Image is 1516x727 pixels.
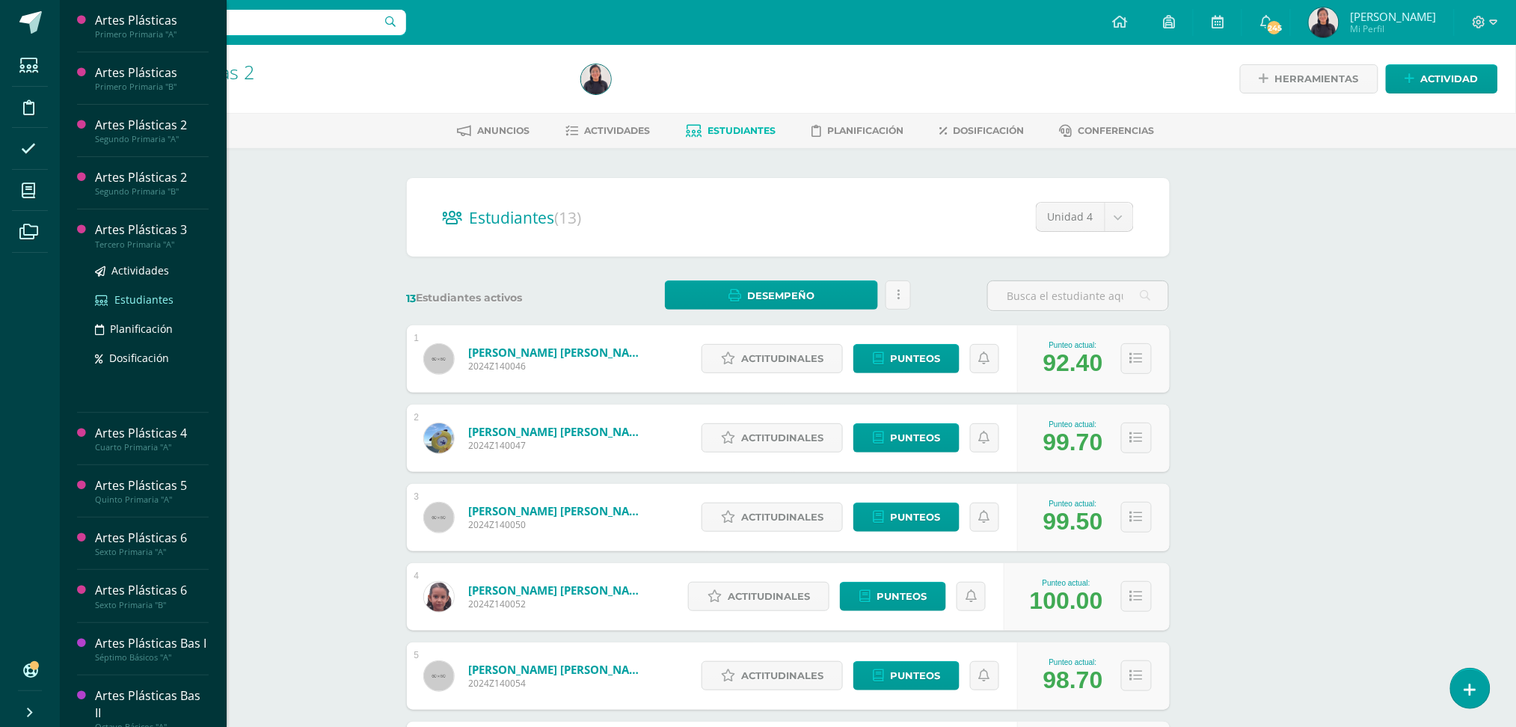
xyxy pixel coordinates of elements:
[939,119,1024,143] a: Dosificación
[890,345,940,372] span: Punteos
[1309,7,1339,37] img: 67078d01e56025b9630a76423ab6604b.png
[95,291,209,308] a: Estudiantes
[95,169,209,186] div: Artes Plásticas 2
[581,64,611,94] img: 67078d01e56025b9630a76423ab6604b.png
[424,344,454,374] img: 60x60
[811,119,903,143] a: Planificación
[95,652,209,663] div: Séptimo Básicos "A"
[555,207,582,228] span: (13)
[111,263,169,277] span: Actividades
[414,650,420,660] div: 5
[457,119,530,143] a: Anuncios
[1350,9,1436,24] span: [PERSON_NAME]
[468,598,648,610] span: 2024Z140052
[95,29,209,40] div: Primero Primaria "A"
[424,661,454,691] img: 60x60
[95,64,209,92] a: Artes PlásticasPrimero Primaria "B"
[477,125,530,136] span: Anuncios
[702,423,843,453] a: Actitudinales
[117,82,563,96] div: Segundo Primaria 'A'
[95,477,209,494] div: Artes Plásticas 5
[708,125,776,136] span: Estudiantes
[1043,658,1103,666] div: Punteo actual:
[414,491,420,502] div: 3
[95,169,209,197] a: Artes Plásticas 2Segundo Primaria "B"
[424,423,454,453] img: fc35864c90b40f661d5752149414d0ab.png
[1030,587,1103,615] div: 100.00
[565,119,650,143] a: Actividades
[988,281,1168,310] input: Busca el estudiante aquí...
[95,635,209,663] a: Artes Plásticas Bas ISéptimo Básicos "A"
[702,661,843,690] a: Actitudinales
[95,687,209,722] div: Artes Plásticas Bas II
[853,423,960,453] a: Punteos
[468,583,648,598] a: [PERSON_NAME] [PERSON_NAME]
[95,221,209,239] div: Artes Plásticas 3
[95,582,209,599] div: Artes Plásticas 6
[424,582,454,612] img: 0c3038f062392d30cf25b60fd17c1bf6.png
[95,117,209,134] div: Artes Plásticas 2
[1043,666,1103,694] div: 98.70
[741,345,823,372] span: Actitudinales
[853,503,960,532] a: Punteos
[584,125,650,136] span: Actividades
[1350,22,1436,35] span: Mi Perfil
[95,530,209,547] div: Artes Plásticas 6
[424,503,454,533] img: 60x60
[468,518,648,531] span: 2024Z140050
[1043,508,1103,536] div: 99.50
[702,503,843,532] a: Actitudinales
[414,571,420,581] div: 4
[468,360,648,372] span: 2024Z140046
[95,530,209,557] a: Artes Plásticas 6Sexto Primaria "A"
[1275,65,1359,93] span: Herramientas
[95,442,209,453] div: Cuarto Primaria "A"
[468,503,648,518] a: [PERSON_NAME] [PERSON_NAME]
[95,12,209,40] a: Artes PlásticasPrimero Primaria "A"
[114,292,174,307] span: Estudiantes
[95,547,209,557] div: Sexto Primaria "A"
[95,349,209,366] a: Dosificación
[414,333,420,343] div: 1
[1048,203,1093,231] span: Unidad 4
[890,662,940,690] span: Punteos
[468,424,648,439] a: [PERSON_NAME] [PERSON_NAME]
[1043,341,1103,349] div: Punteo actual:
[665,280,878,310] a: Desempeño
[95,635,209,652] div: Artes Plásticas Bas I
[468,439,648,452] span: 2024Z140047
[741,662,823,690] span: Actitudinales
[827,125,903,136] span: Planificación
[95,82,209,92] div: Primero Primaria "B"
[95,425,209,442] div: Artes Plásticas 4
[747,282,814,310] span: Desempeño
[1421,65,1479,93] span: Actividad
[95,494,209,505] div: Quinto Primaria "A"
[953,125,1024,136] span: Dosificación
[702,344,843,373] a: Actitudinales
[853,661,960,690] a: Punteos
[95,64,209,82] div: Artes Plásticas
[1030,579,1103,587] div: Punteo actual:
[468,662,648,677] a: [PERSON_NAME] [PERSON_NAME]
[728,583,810,610] span: Actitudinales
[407,292,417,305] span: 13
[95,582,209,610] a: Artes Plásticas 6Sexto Primaria "B"
[688,582,829,611] a: Actitudinales
[1043,349,1103,377] div: 92.40
[741,503,823,531] span: Actitudinales
[890,503,940,531] span: Punteos
[468,345,648,360] a: [PERSON_NAME] [PERSON_NAME]
[890,424,940,452] span: Punteos
[1266,19,1283,36] span: 245
[95,134,209,144] div: Segundo Primaria "A"
[70,10,406,35] input: Busca un usuario...
[1043,420,1103,429] div: Punteo actual:
[95,12,209,29] div: Artes Plásticas
[95,186,209,197] div: Segundo Primaria "B"
[109,351,169,365] span: Dosificación
[414,412,420,423] div: 2
[1060,119,1155,143] a: Conferencias
[1386,64,1498,93] a: Actividad
[470,207,582,228] span: Estudiantes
